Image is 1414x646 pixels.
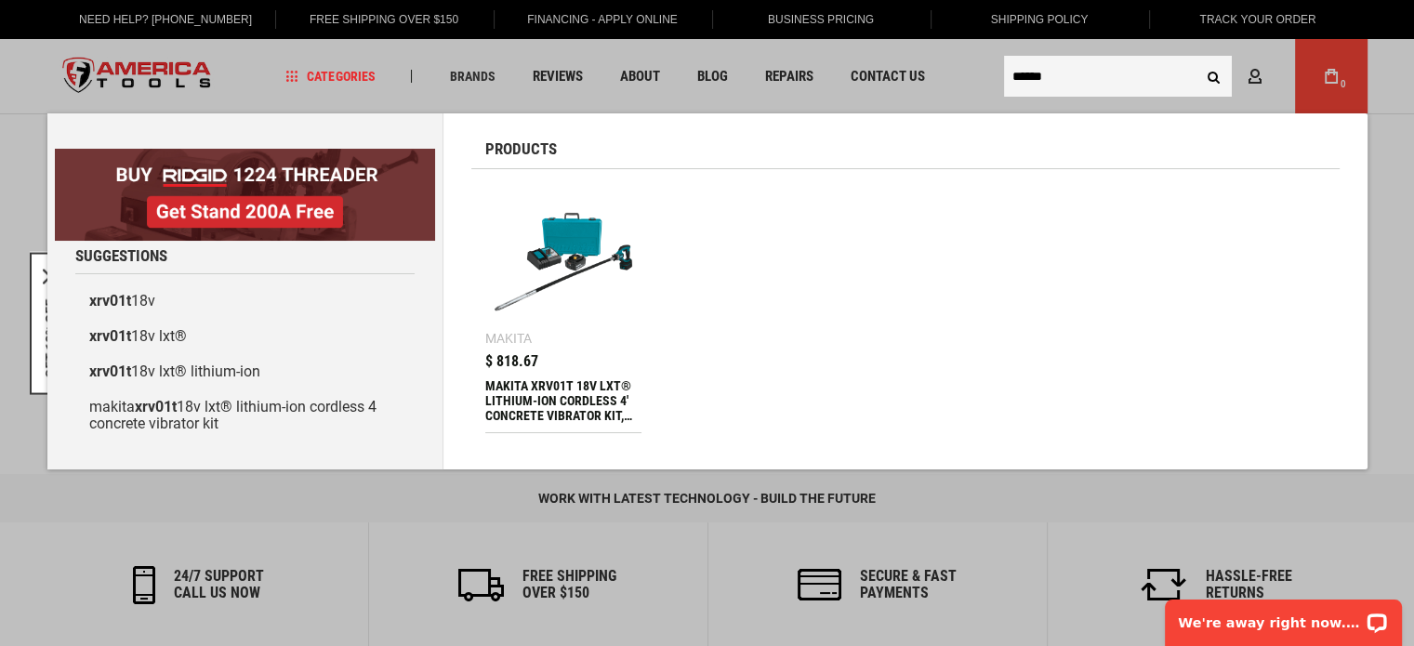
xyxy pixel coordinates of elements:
iframe: LiveChat chat widget [1153,587,1414,646]
span: Suggestions [75,248,167,264]
a: MAKITA XRV01T 18V LXT® LITHIUM-ION CORDLESS 4' CONCRETE VIBRATOR KIT, CASE (5.0AH) Makita $ 818.6... [485,183,642,432]
span: Categories [285,70,375,83]
div: Makita [485,332,532,345]
button: Search [1196,59,1232,94]
span: $ 818.67 [485,354,538,369]
b: xrv01t [89,292,131,310]
a: BOGO: Buy RIDGID® 1224 Threader, Get Stand 200A Free! [55,149,435,163]
a: xrv01t18v [75,283,415,319]
img: BOGO: Buy RIDGID® 1224 Threader, Get Stand 200A Free! [55,149,435,241]
a: xrv01t18v lxt® [75,319,415,354]
span: Brands [449,70,495,83]
a: Categories [277,64,383,89]
img: MAKITA XRV01T 18V LXT® LITHIUM-ION CORDLESS 4' CONCRETE VIBRATOR KIT, CASE (5.0AH) [495,192,633,331]
button: Close [43,269,58,283]
svg: close icon [43,269,58,283]
b: xrv01t [89,363,131,380]
button: GET 10% OFF [43,298,58,377]
div: MAKITA XRV01T 18V LXT® LITHIUM-ION CORDLESS 4' CONCRETE VIBRATOR KIT, CASE (5.0AH) [485,378,642,423]
span: Products [485,141,557,157]
b: xrv01t [89,327,131,345]
a: makitaxrv01t18v lxt® lithium-ion cordless 4 concrete vibrator kit [75,389,415,442]
a: Brands [441,64,503,89]
b: xrv01t [135,398,177,415]
a: xrv01t18v lxt® lithium-ion [75,354,415,389]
